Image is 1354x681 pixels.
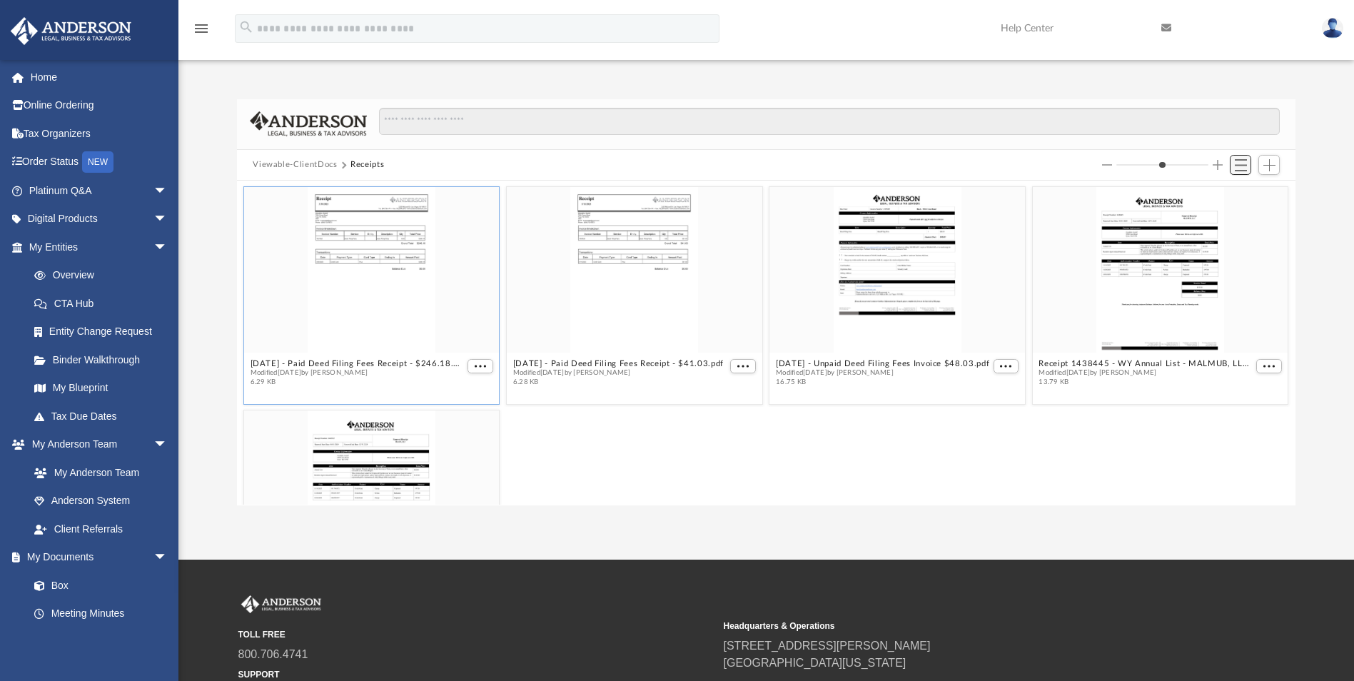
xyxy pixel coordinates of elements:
i: menu [193,20,210,37]
button: Switch to List View [1230,155,1251,175]
a: Platinum Q&Aarrow_drop_down [10,176,189,205]
button: More options [731,359,757,374]
span: arrow_drop_down [153,543,182,572]
a: menu [193,27,210,37]
div: grid [237,181,1295,505]
img: User Pic [1322,18,1343,39]
span: arrow_drop_down [153,176,182,206]
a: Overview [20,261,189,290]
button: [DATE] - Unpaid Deed Filing Fees Invoice $48.03.pdf [776,359,989,368]
img: Anderson Advisors Platinum Portal [6,17,136,45]
button: [DATE] - Paid Deed Filing Fees Receipt - $246.18.pdf [251,359,465,368]
span: 6.29 KB [251,378,465,387]
small: Headquarters & Operations [724,620,1199,632]
button: [DATE] - Paid Deed Filing Fees Receipt - $41.03.pdf [513,359,724,368]
span: Modified [DATE] by [PERSON_NAME] [513,368,724,378]
i: search [238,19,254,35]
button: Decrease column size [1102,160,1112,170]
span: Modified [DATE] by [PERSON_NAME] [251,368,465,378]
button: Add [1258,155,1280,175]
small: SUPPORT [238,668,714,681]
a: CTA Hub [20,289,189,318]
a: Anderson System [20,487,182,515]
small: TOLL FREE [238,628,714,641]
a: Entity Change Request [20,318,189,346]
a: 800.706.4741 [238,648,308,660]
a: Digital Productsarrow_drop_down [10,205,189,233]
a: My Blueprint [20,374,182,403]
button: More options [994,359,1019,374]
a: [STREET_ADDRESS][PERSON_NAME] [724,640,931,652]
span: 6.28 KB [513,378,724,387]
a: My Anderson Teamarrow_drop_down [10,430,182,459]
a: Online Ordering [10,91,189,120]
a: My Anderson Team [20,458,175,487]
a: My Entitiesarrow_drop_down [10,233,189,261]
span: 13.79 KB [1039,378,1253,387]
a: Tax Due Dates [20,402,189,430]
button: More options [1256,359,1282,374]
span: Modified [DATE] by [PERSON_NAME] [776,368,989,378]
a: Forms Library [20,627,175,656]
div: NEW [82,151,113,173]
a: Binder Walkthrough [20,345,189,374]
input: Column size [1116,160,1208,170]
input: Search files and folders [379,108,1280,135]
button: More options [468,359,493,374]
a: Home [10,63,189,91]
a: Tax Organizers [10,119,189,148]
a: Box [20,571,175,600]
span: arrow_drop_down [153,430,182,460]
a: Order StatusNEW [10,148,189,177]
button: Receipt 1438445 - WY Annual List - MALMUB, LLC.pdf [1039,359,1253,368]
span: Modified [DATE] by [PERSON_NAME] [1039,368,1253,378]
a: [GEOGRAPHIC_DATA][US_STATE] [724,657,906,669]
a: Client Referrals [20,515,182,543]
span: arrow_drop_down [153,205,182,234]
a: Meeting Minutes [20,600,182,628]
span: 16.75 KB [776,378,989,387]
button: Increase column size [1213,160,1223,170]
img: Anderson Advisors Platinum Portal [238,595,324,614]
button: Receipts [350,158,384,171]
span: arrow_drop_down [153,233,182,262]
button: Viewable-ClientDocs [253,158,337,171]
a: My Documentsarrow_drop_down [10,543,182,572]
